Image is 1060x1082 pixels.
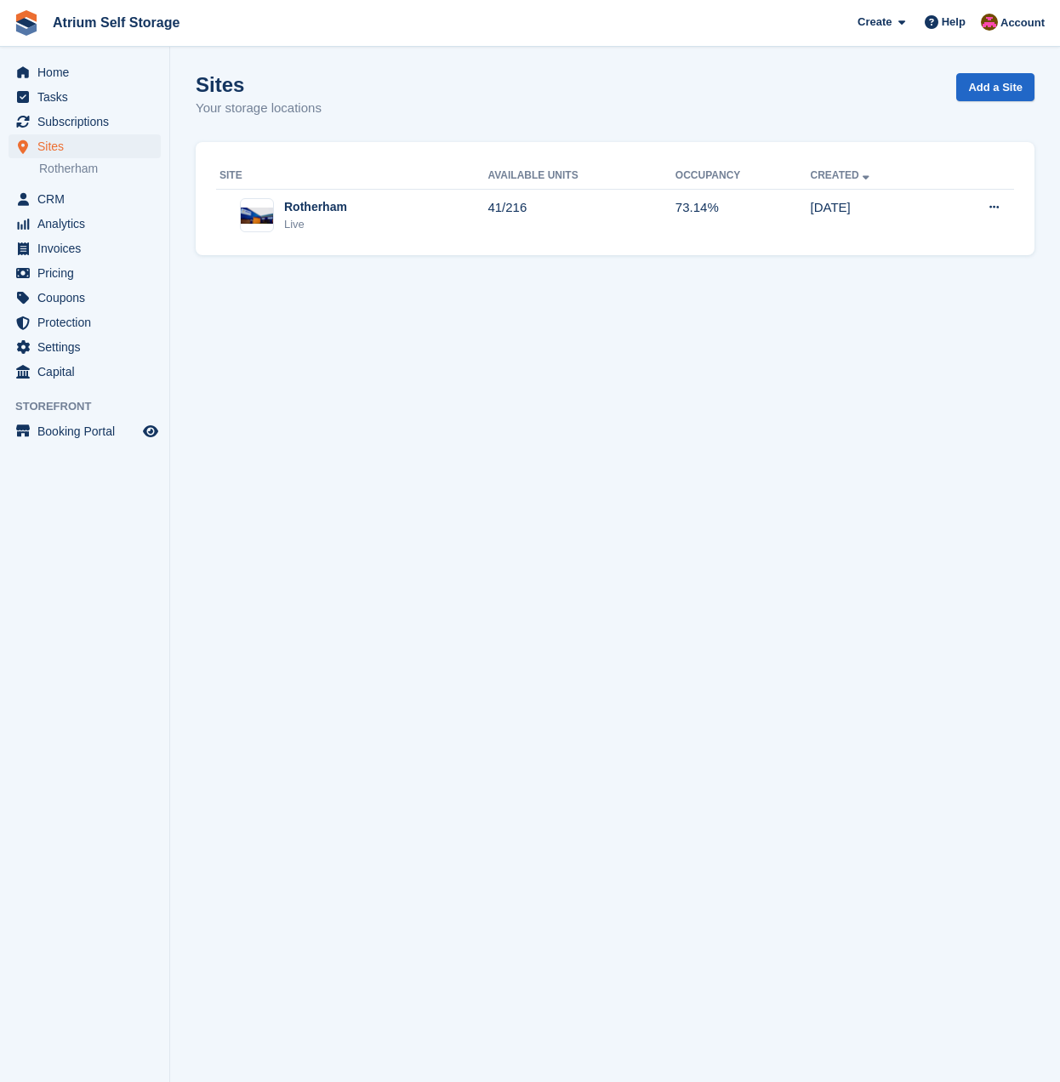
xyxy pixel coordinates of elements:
[37,419,140,443] span: Booking Portal
[956,73,1034,101] a: Add a Site
[15,398,169,415] span: Storefront
[9,310,161,334] a: menu
[37,236,140,260] span: Invoices
[216,162,487,190] th: Site
[9,286,161,310] a: menu
[9,212,161,236] a: menu
[37,310,140,334] span: Protection
[9,85,161,109] a: menu
[196,99,322,118] p: Your storage locations
[9,134,161,158] a: menu
[9,419,161,443] a: menu
[37,85,140,109] span: Tasks
[487,162,675,190] th: Available Units
[37,212,140,236] span: Analytics
[675,189,811,242] td: 73.14%
[284,198,347,216] div: Rotherham
[9,335,161,359] a: menu
[1000,14,1045,31] span: Account
[284,216,347,233] div: Live
[675,162,811,190] th: Occupancy
[39,161,161,177] a: Rotherham
[981,14,998,31] img: Mark Rhodes
[37,134,140,158] span: Sites
[811,189,940,242] td: [DATE]
[942,14,966,31] span: Help
[241,208,273,224] img: Image of Rotherham site
[37,187,140,211] span: CRM
[9,236,161,260] a: menu
[487,189,675,242] td: 41/216
[811,169,873,181] a: Created
[37,335,140,359] span: Settings
[37,110,140,134] span: Subscriptions
[37,60,140,84] span: Home
[46,9,186,37] a: Atrium Self Storage
[37,286,140,310] span: Coupons
[9,187,161,211] a: menu
[9,110,161,134] a: menu
[196,73,322,96] h1: Sites
[37,261,140,285] span: Pricing
[9,360,161,384] a: menu
[140,421,161,441] a: Preview store
[9,261,161,285] a: menu
[14,10,39,36] img: stora-icon-8386f47178a22dfd0bd8f6a31ec36ba5ce8667c1dd55bd0f319d3a0aa187defe.svg
[9,60,161,84] a: menu
[858,14,892,31] span: Create
[37,360,140,384] span: Capital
